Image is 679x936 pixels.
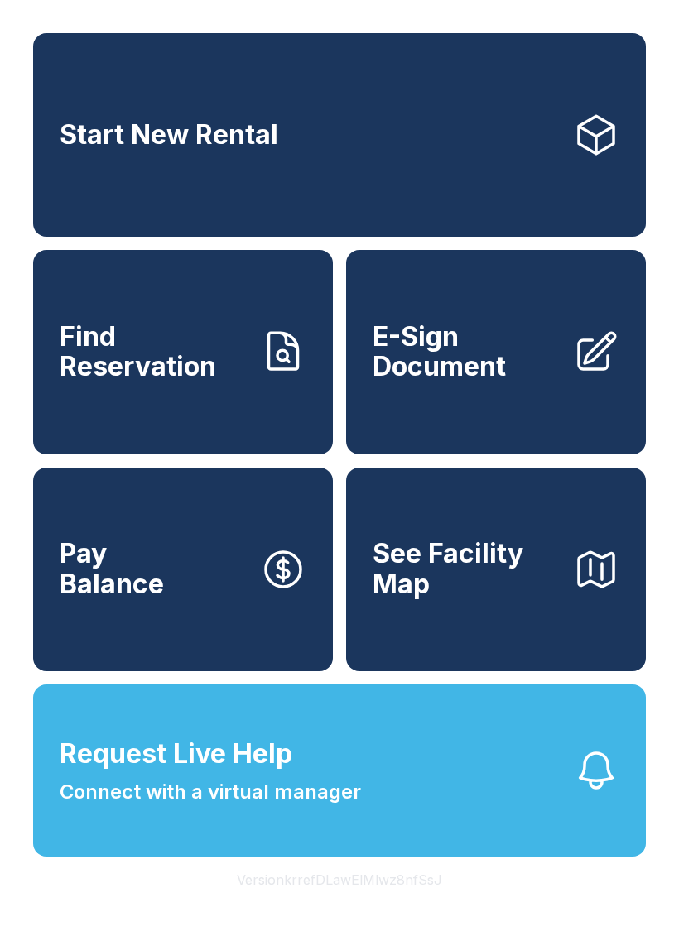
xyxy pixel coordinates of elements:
button: PayBalance [33,468,333,671]
span: Request Live Help [60,734,292,774]
span: See Facility Map [373,539,560,599]
button: Request Live HelpConnect with a virtual manager [33,684,646,857]
span: Connect with a virtual manager [60,777,361,807]
a: E-Sign Document [346,250,646,454]
span: Find Reservation [60,322,247,382]
a: Start New Rental [33,33,646,237]
a: Find Reservation [33,250,333,454]
span: E-Sign Document [373,322,560,382]
span: Start New Rental [60,120,278,151]
button: See Facility Map [346,468,646,671]
button: VersionkrrefDLawElMlwz8nfSsJ [224,857,455,903]
span: Pay Balance [60,539,164,599]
